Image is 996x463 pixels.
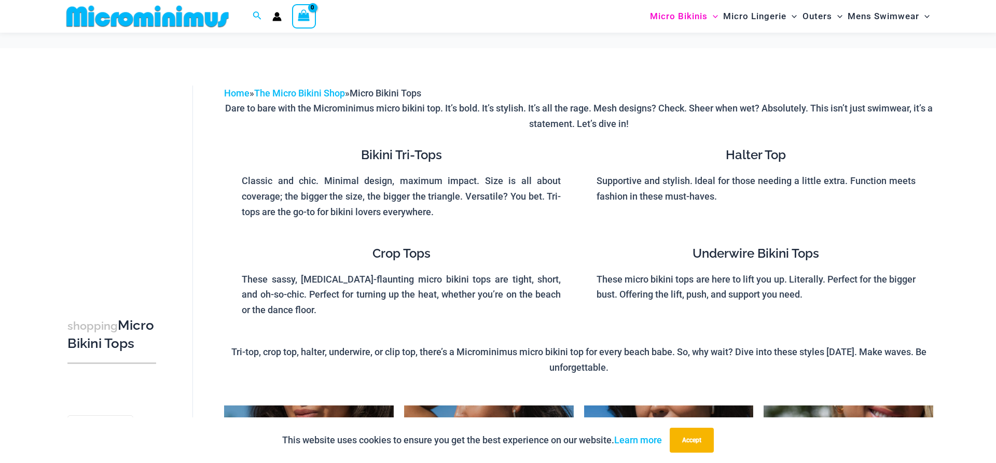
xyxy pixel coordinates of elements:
a: Home [224,88,250,99]
a: Search icon link [253,10,262,23]
span: Menu Toggle [919,3,930,30]
p: These micro bikini tops are here to lift you up. Literally. Perfect for the bigger bust. Offering... [597,272,916,302]
iframe: TrustedSite Certified [67,77,161,285]
p: Dare to bare with the Microminimus micro bikini top. It’s bold. It’s stylish. It’s all the rage. ... [224,101,933,131]
p: Tri-top, crop top, halter, underwire, or clip top, there’s a Microminimus micro bikini top for ev... [224,344,933,375]
a: OutersMenu ToggleMenu Toggle [800,3,845,30]
p: These sassy, [MEDICAL_DATA]-flaunting micro bikini tops are tight, short, and oh-so-chic. Perfect... [242,272,561,318]
nav: Site Navigation [646,2,934,31]
span: Micro Bikinis [650,3,708,30]
h4: Underwire Bikini Tops [597,246,916,261]
p: Classic and chic. Minimal design, maximum impact. Size is all about coverage; the bigger the size... [242,173,561,219]
span: Menu Toggle [786,3,797,30]
h4: Bikini Tri-Tops [242,148,561,163]
a: Mens SwimwearMenu ToggleMenu Toggle [845,3,932,30]
a: Account icon link [272,12,282,21]
button: Accept [670,428,714,453]
a: Micro BikinisMenu ToggleMenu Toggle [647,3,721,30]
span: Menu Toggle [708,3,718,30]
span: Outers [803,3,832,30]
a: Micro LingerieMenu ToggleMenu Toggle [721,3,799,30]
p: Supportive and stylish. Ideal for those needing a little extra. Function meets fashion in these m... [597,173,916,204]
span: Micro Lingerie [723,3,786,30]
span: Micro Bikini Tops [350,88,421,99]
a: The Micro Bikini Shop [254,88,345,99]
span: Mens Swimwear [848,3,919,30]
a: Learn more [614,434,662,445]
h4: Crop Tops [242,246,561,261]
img: MM SHOP LOGO FLAT [62,5,233,28]
h4: Halter Top [597,148,916,163]
a: View Shopping Cart, empty [292,4,316,28]
p: This website uses cookies to ensure you get the best experience on our website. [282,432,662,448]
span: » » [224,88,421,99]
span: shopping [67,319,118,332]
h3: Micro Bikini Tops [67,317,156,353]
span: Menu Toggle [832,3,842,30]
